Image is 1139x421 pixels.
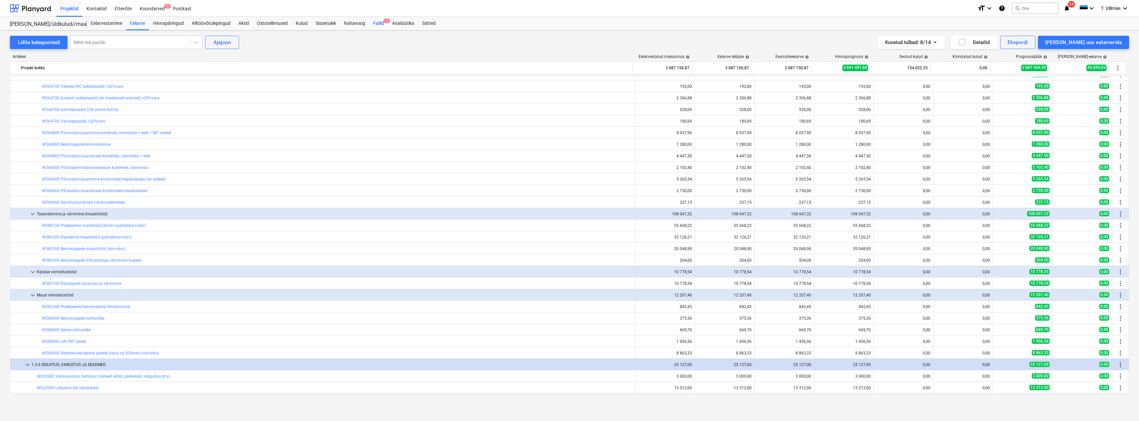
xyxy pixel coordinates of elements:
[1086,65,1107,71] span: 45 659,03
[21,63,630,73] div: Projekt kokku
[253,17,292,30] a: Ostutellimused
[876,281,930,286] div: 0,00
[876,107,930,112] div: 0,00
[936,281,990,286] div: 0,00
[37,209,632,219] div: Tasandamine ja värvimine (maalritööd)
[1116,314,1124,322] span: Rohkem tegevusi
[876,119,930,124] div: 0,00
[817,212,871,216] div: 108 047,32
[42,235,131,239] a: W580200 Kipsseinte maalritööd (pahteldus+värv)
[698,212,752,216] div: 108 047,32
[87,17,126,30] div: Eelarvestamine
[1035,257,1050,263] span: 204,00
[936,223,990,228] div: 0,00
[698,177,752,182] div: 5 265,54
[1099,257,1109,263] span: 0,00
[1116,338,1124,345] span: Rohkem tegevusi
[42,107,119,112] a: W564700 Astmeplaadid (2tk astme kohta)
[1099,176,1109,182] span: 0,00
[638,84,692,89] div: 192,00
[1032,188,1050,193] span: 2 730,00
[1099,234,1109,239] span: 0,00
[1035,304,1050,309] span: 842,45
[936,142,990,147] div: 0,00
[1035,107,1050,112] span: 528,00
[1029,223,1050,228] span: 55 668,22
[42,188,147,193] a: W564900 Põrandate tasandused koridorides/trepikodades
[757,165,811,170] div: 2 102,40
[37,290,632,300] div: Muud viimistlustööd
[757,223,811,228] div: 55 668,22
[817,107,871,112] div: 528,00
[42,119,106,124] a: W564700 Varvasplaadid +20%varu
[638,177,692,182] div: 5 265,54
[638,200,692,205] div: 237,15
[292,17,312,30] a: Kulud
[933,63,987,73] div: 0,00
[876,131,930,135] div: 0,00
[1035,199,1050,205] span: 237,15
[755,63,809,73] div: 3 087 150,87
[936,258,990,263] div: 0,00
[698,107,752,112] div: 528,00
[638,212,692,216] div: 108 047,32
[863,55,868,59] span: help
[24,361,31,369] span: keyboard_arrow_down
[1032,176,1050,182] span: 5 265,54
[312,17,340,30] div: Sissetulek
[757,154,811,158] div: 4 447,50
[42,177,166,182] a: W564900 Põrandate plaatimine koridorides/trepikodades (sh sokkel)
[958,38,990,47] div: Detailid
[757,293,811,297] div: 12 207,40
[234,17,253,30] div: Aktid
[10,54,633,59] div: Artikkel
[817,154,871,158] div: 4 447,50
[936,177,990,182] div: 0,00
[1032,153,1050,158] span: 4 447,50
[842,65,868,71] span: 3 041 491,84
[42,96,160,100] a: W564700 Koridori sokliplaadid (sh mademed+astmed) +20%varu
[638,154,692,158] div: 4 447,50
[638,188,692,193] div: 2 730,00
[388,17,418,30] div: Analüütika
[985,4,993,12] i: keyboard_arrow_down
[638,258,692,263] div: 204,00
[698,119,752,124] div: 180,69
[698,258,752,263] div: 204,00
[638,281,692,286] div: 10 778,54
[757,119,811,124] div: 180,69
[638,142,692,147] div: 1 280,00
[757,188,811,193] div: 2 730,00
[876,142,930,147] div: 0,00
[804,55,809,59] span: help
[1116,129,1124,137] span: Rohkem tegevusi
[817,84,871,89] div: 192,00
[817,223,871,228] div: 55 668,22
[126,17,149,30] a: Eelarve
[698,165,752,170] div: 2 102,40
[698,223,752,228] div: 55 668,22
[638,131,692,135] div: 8 037,90
[1099,246,1109,251] span: 0,00
[936,154,990,158] div: 0,00
[817,258,871,263] div: 204,00
[1035,315,1050,321] span: 375,36
[1000,36,1035,49] button: Ekspordi
[1116,349,1124,357] span: Rohkem tegevusi
[1029,234,1050,239] span: 32 126,21
[899,54,928,59] div: Seotud kulud
[42,328,91,332] a: W584000 Seinte tolmutõke
[1116,140,1124,148] span: Rohkem tegevusi
[1116,152,1124,160] span: Rohkem tegevusi
[817,96,871,100] div: 2 306,88
[1116,303,1124,311] span: Rohkem tegevusi
[876,84,930,89] div: 0,00
[698,188,752,193] div: 2 730,00
[1116,291,1124,299] span: Rohkem tegevusi
[638,107,692,112] div: 528,00
[29,210,37,218] span: keyboard_arrow_down
[1116,245,1124,253] span: Rohkem tegevusi
[817,188,871,193] div: 2 730,00
[817,165,871,170] div: 2 102,40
